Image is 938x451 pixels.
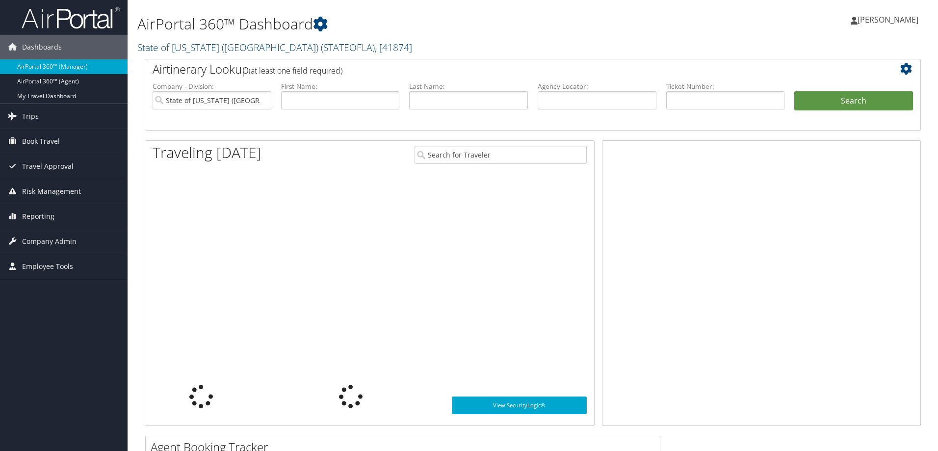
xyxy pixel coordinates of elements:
[794,91,913,111] button: Search
[153,81,271,91] label: Company - Division:
[22,6,120,29] img: airportal-logo.png
[137,41,412,54] a: State of [US_STATE] ([GEOGRAPHIC_DATA])
[153,142,261,163] h1: Traveling [DATE]
[22,104,39,129] span: Trips
[538,81,656,91] label: Agency Locator:
[153,61,848,78] h2: Airtinerary Lookup
[22,204,54,229] span: Reporting
[249,65,342,76] span: (at least one field required)
[851,5,928,34] a: [PERSON_NAME]
[22,35,62,59] span: Dashboards
[22,254,73,279] span: Employee Tools
[452,397,587,414] a: View SecurityLogic®
[22,229,77,254] span: Company Admin
[281,81,400,91] label: First Name:
[22,179,81,204] span: Risk Management
[858,14,918,25] span: [PERSON_NAME]
[22,154,74,179] span: Travel Approval
[22,129,60,154] span: Book Travel
[415,146,587,164] input: Search for Traveler
[375,41,412,54] span: , [ 41874 ]
[409,81,528,91] label: Last Name:
[321,41,375,54] span: ( STATEOFLA )
[137,14,665,34] h1: AirPortal 360™ Dashboard
[666,81,785,91] label: Ticket Number:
